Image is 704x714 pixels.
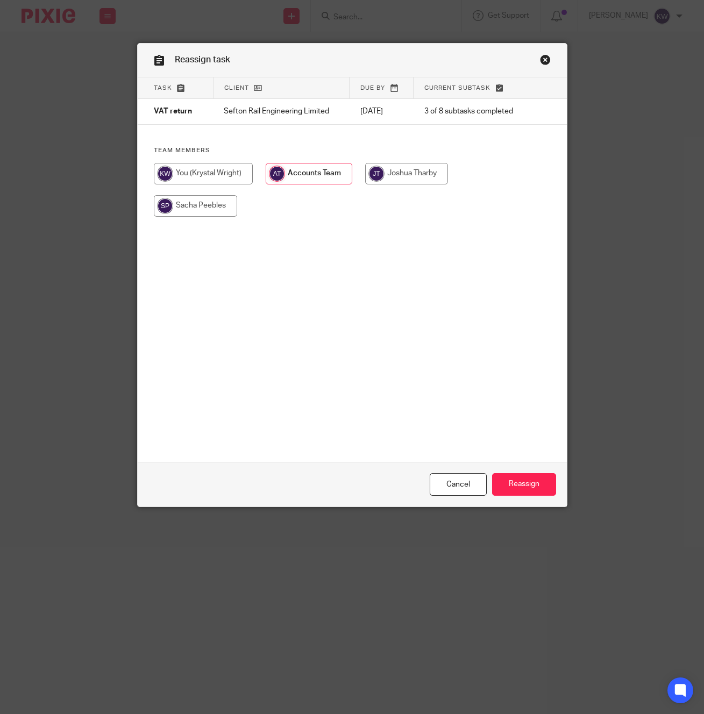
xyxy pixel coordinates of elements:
p: [DATE] [360,106,403,117]
span: Task [154,85,172,91]
span: Client [224,85,249,91]
a: Close this dialog window [540,54,551,69]
span: Reassign task [175,55,230,64]
span: Due by [360,85,385,91]
span: VAT return [154,108,192,116]
p: Sefton Rail Engineering Limited [224,106,338,117]
a: Close this dialog window [430,473,487,496]
td: 3 of 8 subtasks completed [414,99,532,125]
input: Reassign [492,473,556,496]
span: Current subtask [424,85,490,91]
h4: Team members [154,146,551,155]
